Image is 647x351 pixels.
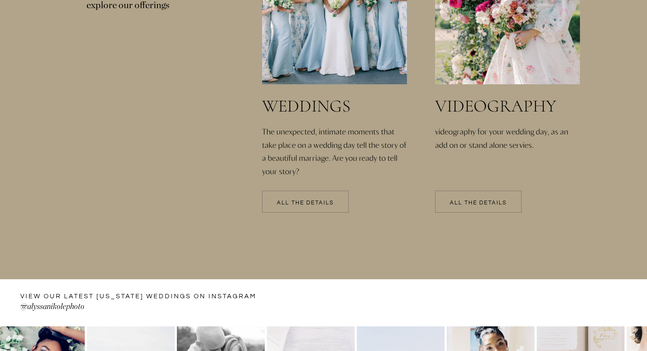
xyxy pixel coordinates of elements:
[435,200,522,206] a: All the details
[262,125,409,163] a: The unexpected, intimate moments that take place on a wedding day tell the story of a beautiful m...
[262,97,414,115] a: weddings
[20,301,215,315] a: @alyssanikolephoto
[435,125,582,185] a: videography for your wedding day, as an add on or stand alone servies.
[435,97,580,115] a: videography
[20,292,259,302] a: VIEW OUR LATEST [US_STATE] WEDDINGS ON instagram —
[262,200,349,206] a: All the details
